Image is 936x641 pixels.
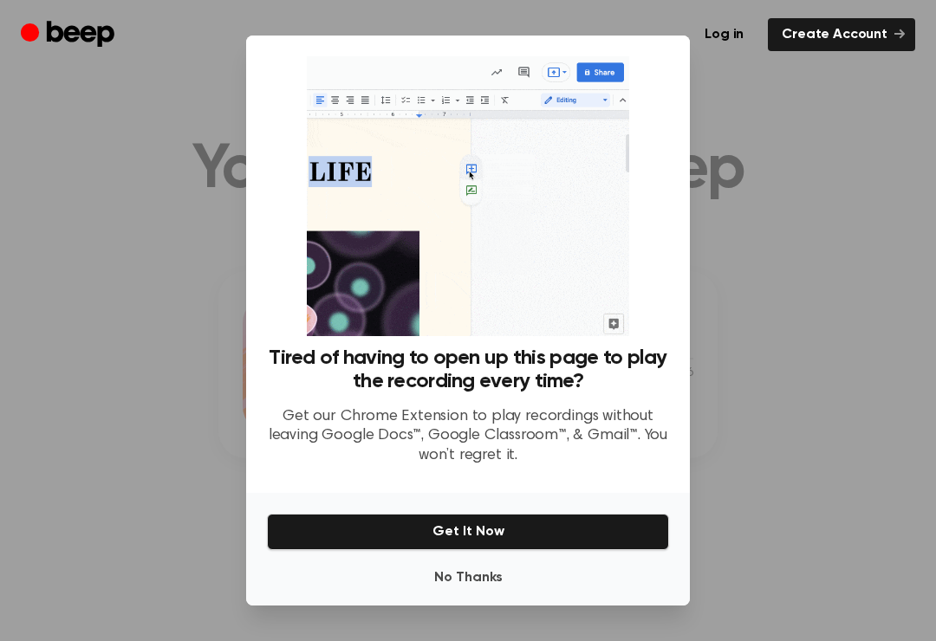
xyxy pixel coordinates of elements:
[768,18,915,51] a: Create Account
[307,56,628,336] img: Beep extension in action
[267,346,669,393] h3: Tired of having to open up this page to play the recording every time?
[267,514,669,550] button: Get It Now
[691,18,757,51] a: Log in
[267,560,669,595] button: No Thanks
[21,18,119,52] a: Beep
[267,407,669,466] p: Get our Chrome Extension to play recordings without leaving Google Docs™, Google Classroom™, & Gm...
